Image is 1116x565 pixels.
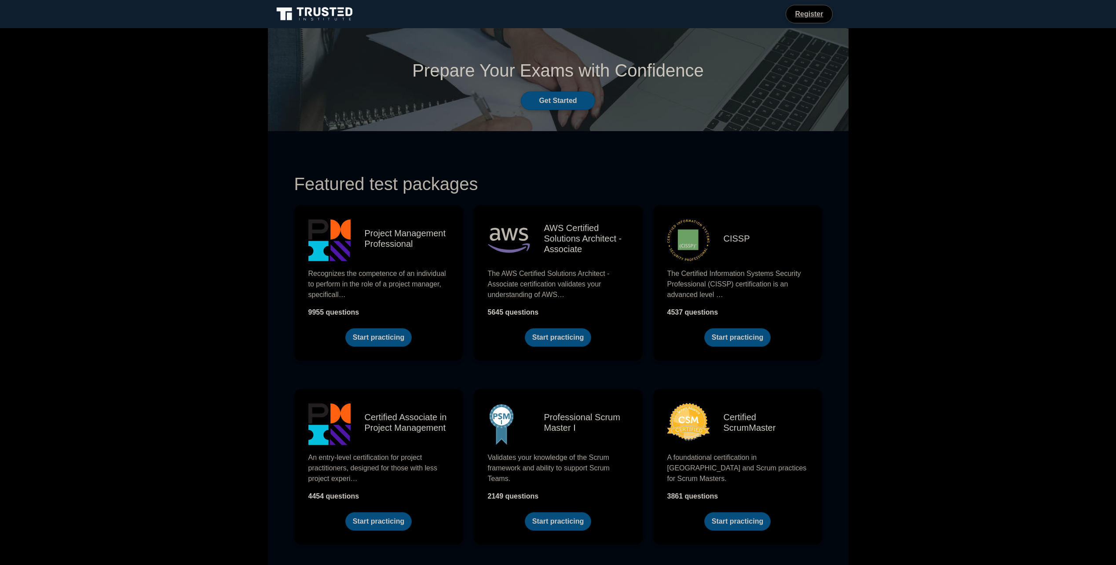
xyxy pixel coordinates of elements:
[704,512,771,531] a: Start practicing
[790,8,828,19] a: Register
[294,173,822,194] h1: Featured test packages
[704,328,771,347] a: Start practicing
[345,328,412,347] a: Start practicing
[268,60,849,81] h1: Prepare Your Exams with Confidence
[525,512,591,531] a: Start practicing
[345,512,412,531] a: Start practicing
[525,328,591,347] a: Start practicing
[521,92,595,110] a: Get Started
